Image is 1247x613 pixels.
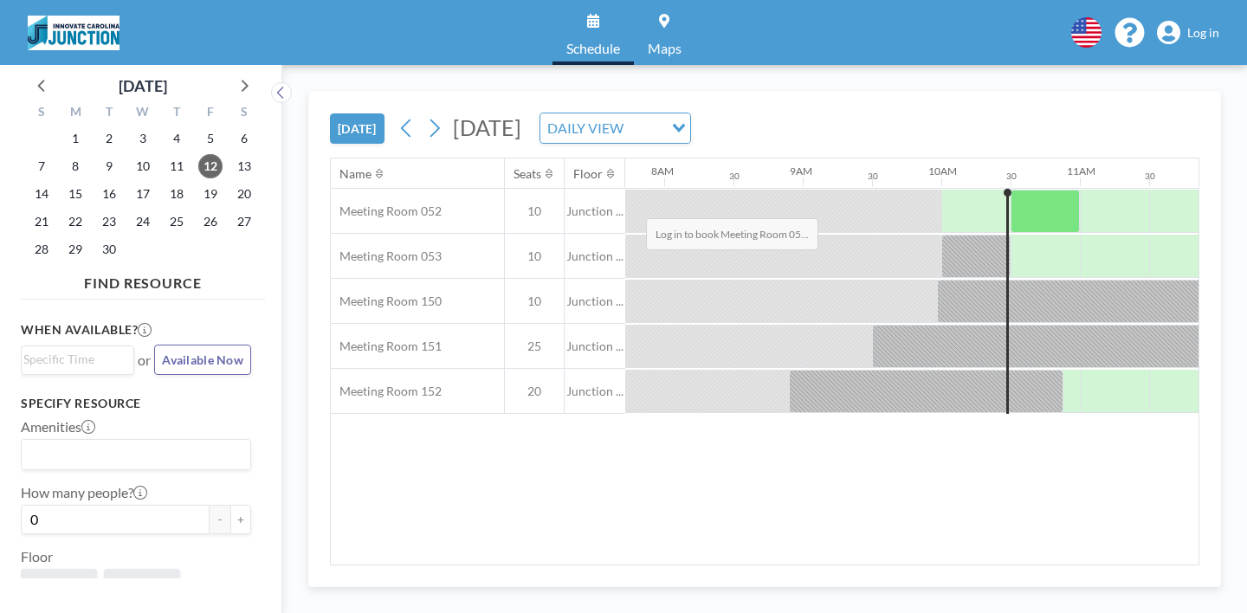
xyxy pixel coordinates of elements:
[868,171,878,182] div: 30
[131,182,155,206] span: Wednesday, September 17, 2025
[63,237,87,261] span: Monday, September 29, 2025
[25,102,59,125] div: S
[131,126,155,151] span: Wednesday, September 3, 2025
[22,440,250,469] div: Search for option
[126,102,160,125] div: W
[23,443,241,466] input: Search for option
[28,576,90,593] span: Junction ...
[230,505,251,534] button: +
[63,154,87,178] span: Monday, September 8, 2025
[138,352,151,369] span: or
[505,339,564,354] span: 25
[154,345,251,375] button: Available Now
[540,113,690,143] div: Search for option
[21,418,95,436] label: Amenities
[505,384,564,399] span: 20
[22,346,133,372] div: Search for option
[232,210,256,234] span: Saturday, September 27, 2025
[565,294,625,309] span: Junction ...
[729,171,740,182] div: 30
[131,154,155,178] span: Wednesday, September 10, 2025
[232,126,256,151] span: Saturday, September 6, 2025
[565,339,625,354] span: Junction ...
[565,384,625,399] span: Junction ...
[331,248,442,264] span: Meeting Room 053
[198,210,223,234] span: Friday, September 26, 2025
[193,102,227,125] div: F
[648,42,682,55] span: Maps
[227,102,261,125] div: S
[97,154,121,178] span: Tuesday, September 9, 2025
[1067,165,1095,177] div: 11AM
[21,484,147,501] label: How many people?
[29,210,54,234] span: Sunday, September 21, 2025
[928,165,957,177] div: 10AM
[339,166,372,182] div: Name
[646,218,818,250] span: Log in to book Meeting Room 05...
[97,237,121,261] span: Tuesday, September 30, 2025
[331,294,442,309] span: Meeting Room 150
[198,126,223,151] span: Friday, September 5, 2025
[331,384,442,399] span: Meeting Room 152
[566,42,620,55] span: Schedule
[331,339,442,354] span: Meeting Room 151
[29,154,54,178] span: Sunday, September 7, 2025
[119,74,167,98] div: [DATE]
[544,117,627,139] span: DAILY VIEW
[331,203,442,219] span: Meeting Room 052
[59,102,93,125] div: M
[21,396,251,411] h3: Specify resource
[453,114,521,140] span: [DATE]
[162,352,243,367] span: Available Now
[165,182,189,206] span: Thursday, September 18, 2025
[131,210,155,234] span: Wednesday, September 24, 2025
[97,182,121,206] span: Tuesday, September 16, 2025
[111,576,173,593] span: Junction ...
[514,166,541,182] div: Seats
[198,182,223,206] span: Friday, September 19, 2025
[28,16,120,50] img: organization-logo
[565,248,625,264] span: Junction ...
[93,102,126,125] div: T
[165,154,189,178] span: Thursday, September 11, 2025
[1187,25,1219,41] span: Log in
[23,350,124,369] input: Search for option
[97,210,121,234] span: Tuesday, September 23, 2025
[165,126,189,151] span: Thursday, September 4, 2025
[63,210,87,234] span: Monday, September 22, 2025
[29,182,54,206] span: Sunday, September 14, 2025
[198,154,223,178] span: Friday, September 12, 2025
[1006,171,1017,182] div: 30
[573,166,603,182] div: Floor
[1145,171,1155,182] div: 30
[63,126,87,151] span: Monday, September 1, 2025
[159,102,193,125] div: T
[1157,21,1219,45] a: Log in
[629,117,662,139] input: Search for option
[165,210,189,234] span: Thursday, September 25, 2025
[232,154,256,178] span: Saturday, September 13, 2025
[97,126,121,151] span: Tuesday, September 2, 2025
[505,294,564,309] span: 10
[505,248,564,264] span: 10
[505,203,564,219] span: 10
[210,505,230,534] button: -
[21,268,265,292] h4: FIND RESOURCE
[21,548,53,565] label: Floor
[565,203,625,219] span: Junction ...
[232,182,256,206] span: Saturday, September 20, 2025
[29,237,54,261] span: Sunday, September 28, 2025
[63,182,87,206] span: Monday, September 15, 2025
[790,165,812,177] div: 9AM
[651,165,674,177] div: 8AM
[330,113,384,144] button: [DATE]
